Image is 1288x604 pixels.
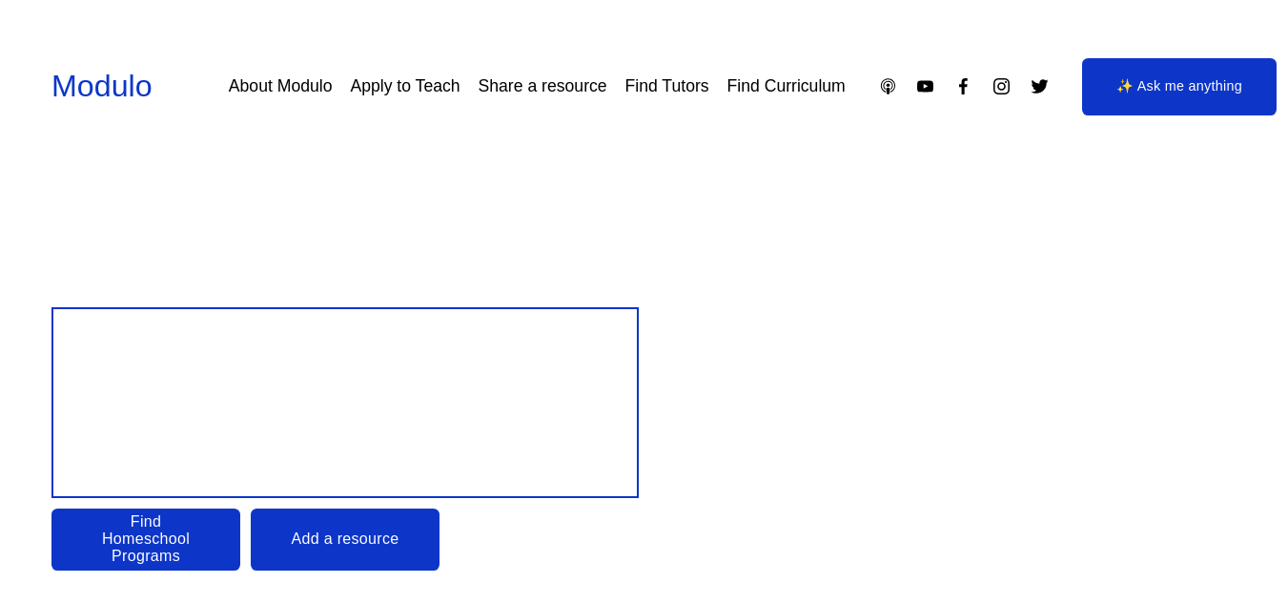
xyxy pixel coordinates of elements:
[1030,76,1050,96] a: Twitter
[51,509,240,570] a: Find Homeschool Programs
[625,70,709,103] a: Find Tutors
[350,70,460,103] a: Apply to Teach
[953,76,973,96] a: Facebook
[915,76,935,96] a: YouTube
[992,76,1012,96] a: Instagram
[251,509,440,570] a: Add a resource
[479,70,607,103] a: Share a resource
[72,329,604,475] span: Design your child’s Education
[727,70,846,103] a: Find Curriculum
[51,69,153,103] a: Modulo
[229,70,333,103] a: About Modulo
[878,76,898,96] a: Apple Podcasts
[1082,58,1277,115] a: ✨ Ask me anything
